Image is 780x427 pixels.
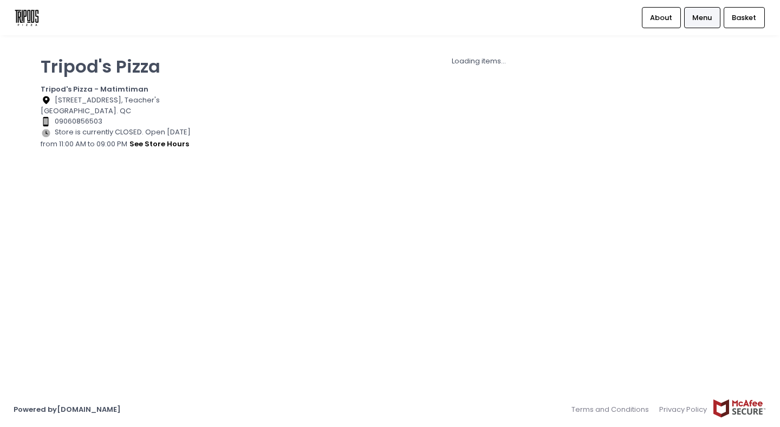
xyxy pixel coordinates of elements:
a: Privacy Policy [654,399,713,420]
div: Store is currently CLOSED. Open [DATE] from 11:00 AM to 09:00 PM [41,127,205,150]
a: Menu [684,7,720,28]
span: About [650,12,672,23]
img: logo [14,8,40,27]
div: Loading items... [219,56,739,67]
span: Menu [692,12,712,23]
a: Powered by[DOMAIN_NAME] [14,404,121,415]
img: mcafee-secure [712,399,766,418]
a: About [642,7,681,28]
b: Tripod's Pizza - Matimtiman [41,84,148,94]
button: see store hours [129,138,190,150]
div: 09060856503 [41,116,205,127]
p: Tripod's Pizza [41,56,205,77]
div: [STREET_ADDRESS], Teacher's [GEOGRAPHIC_DATA]. QC [41,95,205,117]
a: Terms and Conditions [571,399,654,420]
span: Basket [732,12,756,23]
